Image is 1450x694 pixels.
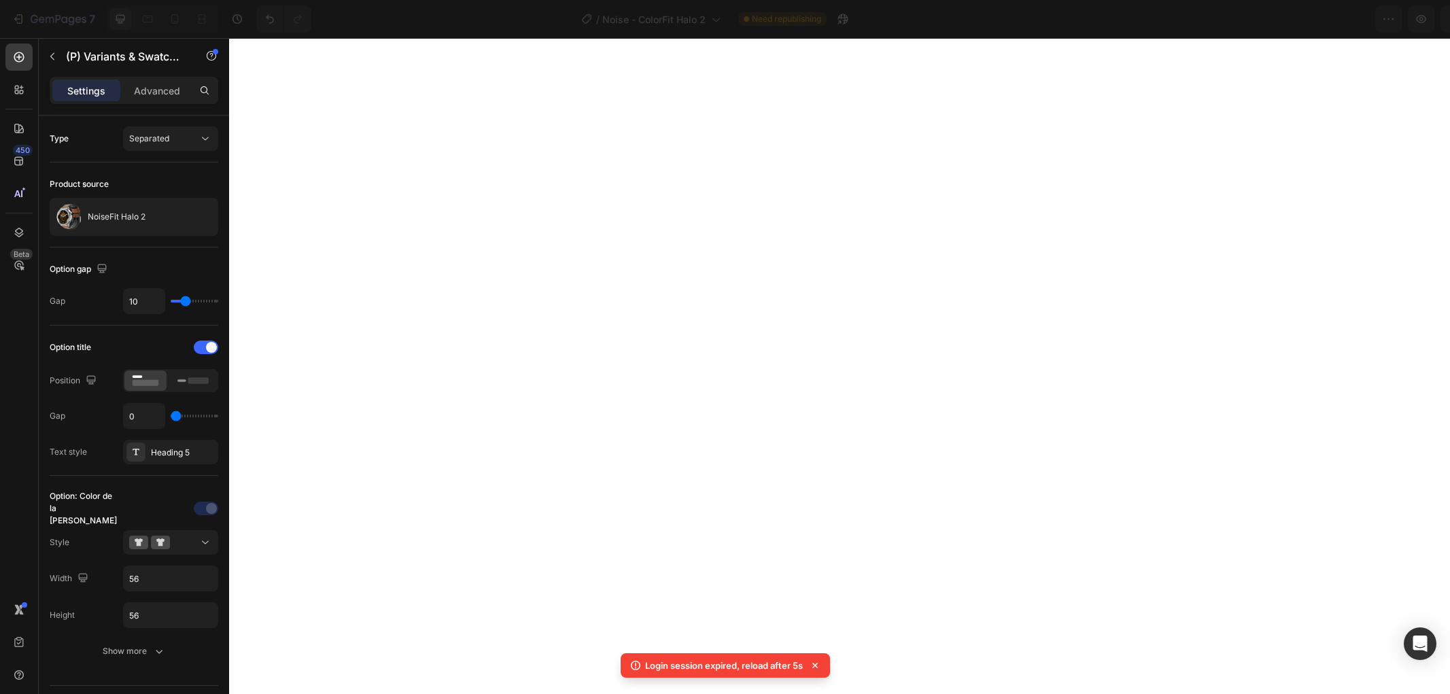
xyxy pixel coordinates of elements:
[5,5,101,33] button: 7
[129,133,169,143] span: Separated
[256,5,311,33] div: Undo/Redo
[124,603,218,627] input: Auto
[50,536,69,549] div: Style
[50,446,87,458] div: Text style
[596,12,600,27] span: /
[50,260,110,279] div: Option gap
[151,447,215,459] div: Heading 5
[50,639,218,663] button: Show more
[50,295,65,307] div: Gap
[134,84,180,98] p: Advanced
[50,490,120,527] div: Option: Color de la [PERSON_NAME]
[1404,627,1436,660] div: Open Intercom Messenger
[124,566,218,591] input: Auto
[752,13,821,25] span: Need republishing
[55,203,82,230] img: product feature img
[1185,12,1273,27] span: 1 product assigned
[1371,12,1405,27] div: Publish
[13,145,33,156] div: 450
[229,38,1450,694] iframe: Design area
[645,659,803,672] p: Login session expired, reload after 5s
[103,644,166,658] div: Show more
[124,404,165,428] input: Auto
[602,12,706,27] span: Noise - ColorFit Halo 2
[124,289,165,313] input: Auto
[1309,5,1354,33] button: Save
[1360,5,1417,33] button: Publish
[50,178,109,190] div: Product source
[50,341,91,353] div: Option title
[88,212,145,222] p: NoiseFit Halo 2
[1173,5,1304,33] button: 1 product assigned
[50,609,75,621] div: Height
[50,133,69,145] div: Type
[1321,14,1343,25] span: Save
[10,249,33,260] div: Beta
[89,11,95,27] p: 7
[66,48,182,65] p: (P) Variants & Swatches
[123,126,218,151] button: Separated
[50,570,91,588] div: Width
[67,84,105,98] p: Settings
[50,372,99,390] div: Position
[50,410,65,422] div: Gap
